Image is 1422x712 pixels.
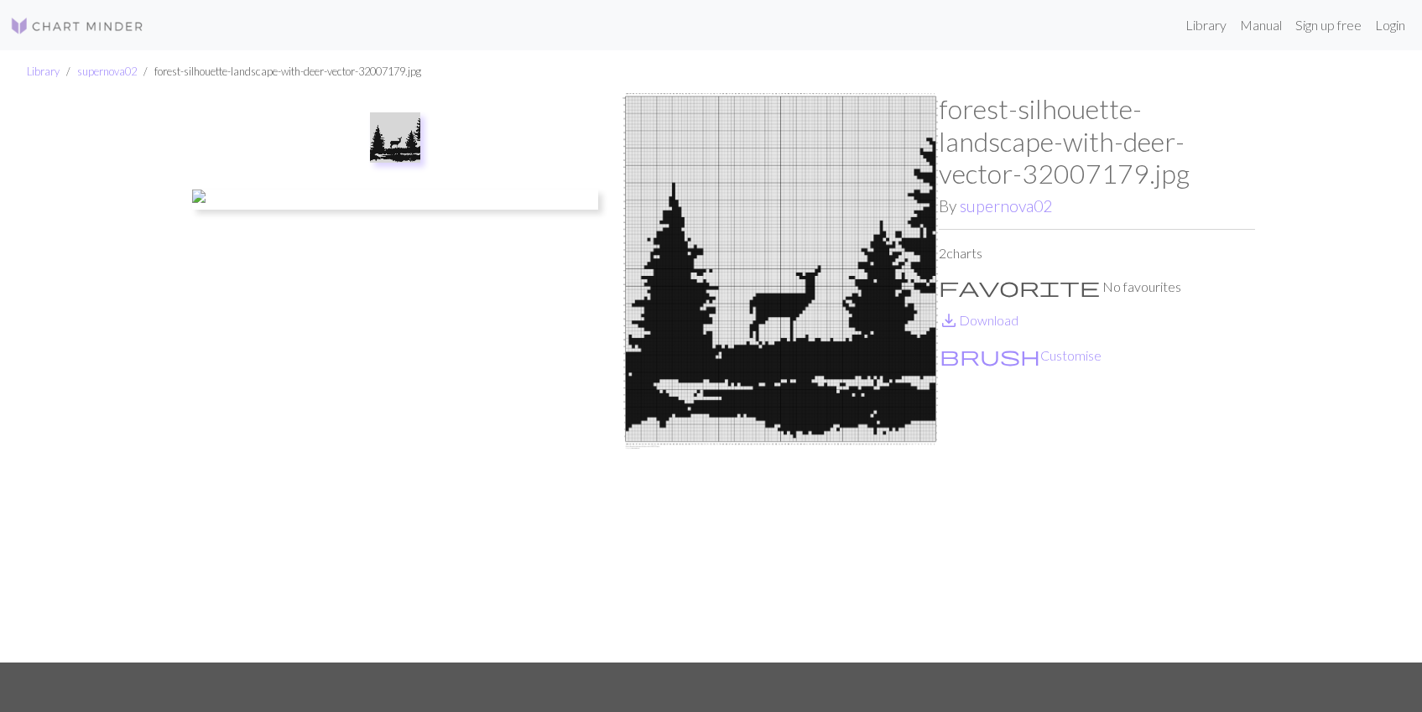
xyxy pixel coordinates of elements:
[939,243,1255,263] p: 2 charts
[939,277,1100,297] i: Favourite
[192,190,598,210] img: Copy of forest-silhouette-landscape-with-deer-vector-32007179.jpg
[370,112,420,163] img: forest-silhouette-landscape-with-deer-vector-32007179.jpg
[939,310,959,330] i: Download
[1233,8,1289,42] a: Manual
[939,93,1255,190] h1: forest-silhouette-landscape-with-deer-vector-32007179.jpg
[940,344,1040,367] span: brush
[10,16,144,36] img: Logo
[77,65,137,78] a: supernova02
[1289,8,1368,42] a: Sign up free
[622,93,939,663] img: forest-silhouette-landscape-with-deer-vector-32007179.jpg
[1179,8,1233,42] a: Library
[939,309,959,332] span: save_alt
[939,277,1255,297] p: No favourites
[939,196,1255,216] h2: By
[939,275,1100,299] span: favorite
[1368,8,1412,42] a: Login
[939,312,1018,328] a: DownloadDownload
[939,345,1102,366] button: CustomiseCustomise
[940,346,1040,366] i: Customise
[960,196,1052,216] a: supernova02
[27,65,60,78] a: Library
[137,64,421,80] li: forest-silhouette-landscape-with-deer-vector-32007179.jpg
